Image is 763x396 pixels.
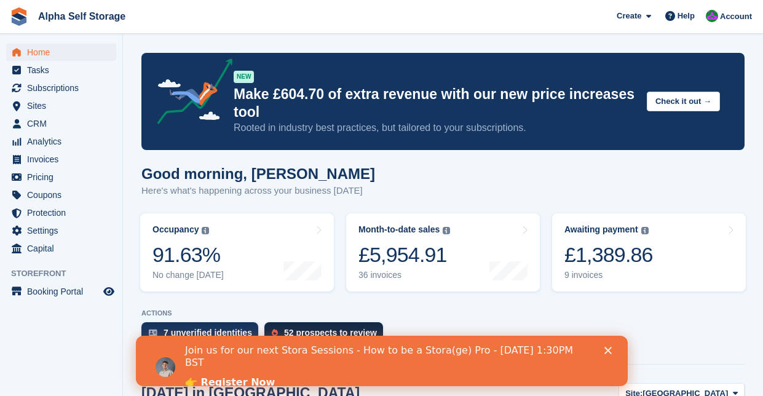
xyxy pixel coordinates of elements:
img: price-adjustments-announcement-icon-8257ccfd72463d97f412b2fc003d46551f7dbcb40ab6d574587a9cd5c0d94... [147,58,233,129]
a: menu [6,97,116,114]
span: Pricing [27,168,101,186]
span: Sites [27,97,101,114]
a: menu [6,186,116,204]
a: menu [6,44,116,61]
iframe: Intercom live chat banner [136,336,628,386]
span: Storefront [11,267,122,280]
a: 52 prospects to review [264,322,389,349]
img: prospect-51fa495bee0391a8d652442698ab0144808aea92771e9ea1ae160a38d050c398.svg [272,329,278,336]
span: Subscriptions [27,79,101,97]
span: Home [27,44,101,61]
span: Invoices [27,151,101,168]
div: 9 invoices [564,270,653,280]
a: menu [6,79,116,97]
p: Here's what's happening across your business [DATE] [141,184,375,198]
img: verify_identity-adf6edd0f0f0b5bbfe63781bf79b02c33cf7c696d77639b501bdc392416b5a36.svg [149,329,157,336]
span: Tasks [27,61,101,79]
div: Awaiting payment [564,224,638,235]
div: No change [DATE] [152,270,224,280]
div: 7 unverified identities [164,328,252,338]
a: menu [6,222,116,239]
img: icon-info-grey-7440780725fd019a000dd9b08b2336e03edf1995a4989e88bcd33f0948082b44.svg [202,227,209,234]
span: Create [617,10,641,22]
span: Account [720,10,752,23]
span: Booking Portal [27,283,101,300]
img: stora-icon-8386f47178a22dfd0bd8f6a31ec36ba5ce8667c1dd55bd0f319d3a0aa187defe.svg [10,7,28,26]
div: Close [468,11,481,18]
span: Analytics [27,133,101,150]
div: £5,954.91 [358,242,450,267]
div: £1,389.86 [564,242,653,267]
span: Capital [27,240,101,257]
p: Rooted in industry best practices, but tailored to your subscriptions. [234,121,637,135]
img: icon-info-grey-7440780725fd019a000dd9b08b2336e03edf1995a4989e88bcd33f0948082b44.svg [443,227,450,234]
a: Month-to-date sales £5,954.91 36 invoices [346,213,540,291]
a: 👉 Register Now [49,41,139,54]
a: menu [6,240,116,257]
a: menu [6,204,116,221]
span: Settings [27,222,101,239]
a: menu [6,283,116,300]
a: menu [6,168,116,186]
a: menu [6,133,116,150]
span: CRM [27,115,101,132]
h1: Good morning, [PERSON_NAME] [141,165,375,182]
span: Help [678,10,695,22]
div: NEW [234,71,254,83]
span: Coupons [27,186,101,204]
div: Occupancy [152,224,199,235]
a: menu [6,61,116,79]
button: Check it out → [647,92,720,112]
img: icon-info-grey-7440780725fd019a000dd9b08b2336e03edf1995a4989e88bcd33f0948082b44.svg [641,227,649,234]
div: 52 prospects to review [284,328,377,338]
a: menu [6,151,116,168]
div: 36 invoices [358,270,450,280]
img: James Bambury [706,10,718,22]
div: Month-to-date sales [358,224,440,235]
a: Awaiting payment £1,389.86 9 invoices [552,213,746,291]
a: Alpha Self Storage [33,6,130,26]
a: Preview store [101,284,116,299]
p: Make £604.70 of extra revenue with our new price increases tool [234,85,637,121]
span: Protection [27,204,101,221]
div: 91.63% [152,242,224,267]
a: 7 unverified identities [141,322,264,349]
a: menu [6,115,116,132]
a: Occupancy 91.63% No change [DATE] [140,213,334,291]
p: ACTIONS [141,309,745,317]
